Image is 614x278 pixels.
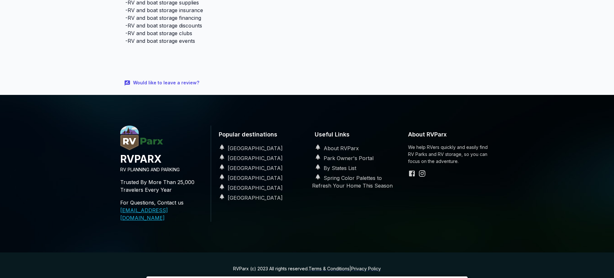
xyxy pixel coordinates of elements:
[125,22,377,29] li: -RV and boat storage discounts
[216,165,283,171] a: [GEOGRAPHIC_DATA]
[120,76,204,90] button: Would like to leave a review?
[216,145,283,151] a: [GEOGRAPHIC_DATA]
[120,47,382,76] iframe: Advertisement
[120,152,206,166] h4: RVPARX
[312,126,398,144] h6: Useful Links
[408,126,494,144] h6: About RVParx
[312,165,356,171] a: By States List
[216,195,283,201] a: [GEOGRAPHIC_DATA]
[120,173,206,199] p: Trusted By More Than 25,000 Travelers Every Year
[312,145,359,151] a: About RVParx
[216,175,283,181] a: [GEOGRAPHIC_DATA]
[125,29,377,37] li: -RV and boat storage clubs
[120,166,206,173] p: RV PLANNING AND PARKING
[351,266,381,271] a: Privacy Policy
[312,175,393,189] a: Spring Color Palettes to Refresh Your Home This Season
[216,185,283,191] a: [GEOGRAPHIC_DATA]
[120,145,206,173] a: RVParx.comRVPARXRV PLANNING AND PARKING
[120,207,168,221] a: [EMAIL_ADDRESS][DOMAIN_NAME]
[125,14,377,22] li: -RV and boat storage financing
[309,266,350,271] a: Terms & Conditions
[125,37,377,45] li: -RV and boat storage events
[216,155,283,161] a: [GEOGRAPHIC_DATA]
[312,155,374,161] a: Park Owner's Portal
[120,126,163,150] img: RVParx.com
[120,199,206,206] p: For Questions, Contact us
[216,126,302,144] h6: Popular destinations
[233,265,381,272] p: RVParx (c) 2023 All rights reserved. |
[408,144,494,165] p: We help RVers quickly and easily find RV Parks and RV storage, so you can focus on the adventure.
[125,6,377,14] li: -RV and boat storage insurance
